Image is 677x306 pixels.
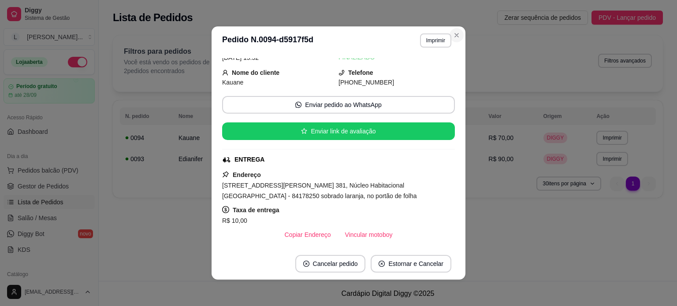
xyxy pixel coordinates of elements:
span: Kauane [222,79,243,86]
strong: Telefone [348,69,373,76]
button: close-circleEstornar e Cancelar [371,255,451,273]
span: dollar [222,206,229,213]
span: whats-app [295,102,301,108]
span: [PHONE_NUMBER] [338,79,394,86]
strong: Nome do cliente [232,69,279,76]
button: Imprimir [420,33,451,48]
span: close-circle [303,261,309,267]
span: close-circle [379,261,385,267]
div: ENTREGA [234,155,264,164]
span: star [301,128,307,134]
span: user [222,70,228,76]
span: [STREET_ADDRESS][PERSON_NAME] 381, Núcleo Habitacional [GEOGRAPHIC_DATA] - 84178250 sobrado laran... [222,182,417,199]
button: Vincular motoboy [338,226,400,243]
strong: Endereço [233,171,261,178]
span: phone [338,70,345,76]
h3: Pedido N. 0094-d5917f5d [222,33,313,48]
button: Close [450,28,464,42]
button: Copiar Endereço [278,226,338,243]
button: starEnviar link de avaliação [222,122,455,140]
strong: Taxa de entrega [233,206,279,214]
button: close-circleCancelar pedido [295,255,366,273]
span: R$ 10,00 [222,217,247,224]
button: whats-appEnviar pedido ao WhatsApp [222,96,455,114]
span: pushpin [222,171,229,178]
